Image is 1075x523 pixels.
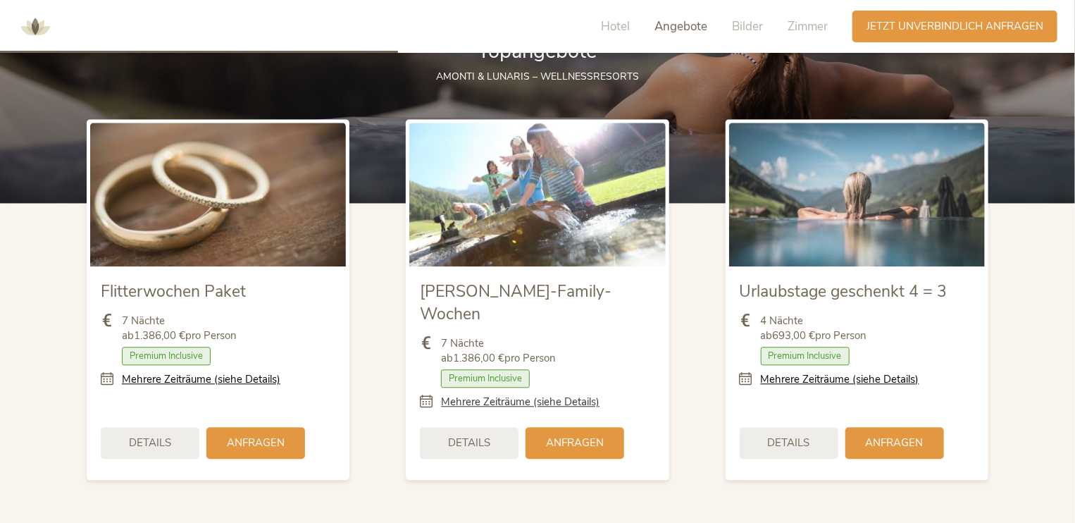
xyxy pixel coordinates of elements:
img: Sommer-Family-Wochen [409,123,665,266]
span: Hotel [601,18,630,35]
span: Premium Inclusive [122,347,211,365]
b: 693,00 € [773,328,816,343]
span: Angebote [654,18,707,35]
span: [PERSON_NAME]-Family-Wochen [420,281,611,325]
span: Details [768,436,810,450]
span: Bilder [732,18,763,35]
span: Anfragen [546,436,604,450]
a: Mehrere Zeiträume (siehe Details) [122,372,280,387]
span: Anfragen [227,436,285,450]
span: 7 Nächte ab pro Person [441,336,556,366]
img: Flitterwochen Paket [90,123,346,266]
span: 7 Nächte ab pro Person [122,314,237,343]
span: Details [129,436,171,450]
img: Urlaubstage geschenkt 4 = 3 [729,123,985,266]
span: Urlaubstage geschenkt 4 = 3 [740,281,947,302]
span: Flitterwochen Paket [101,281,246,302]
a: AMONTI & LUNARIS Wellnessresort [14,21,56,31]
span: Zimmer [788,18,828,35]
span: Premium Inclusive [761,347,850,365]
span: Premium Inclusive [441,369,530,388]
b: 1.386,00 € [134,328,185,343]
b: 1.386,00 € [453,351,504,365]
img: AMONTI & LUNARIS Wellnessresort [14,6,56,48]
span: 4 Nächte ab pro Person [761,314,867,343]
span: AMONTI & LUNARIS – Wellnessresorts [436,70,639,83]
a: Mehrere Zeiträume (siehe Details) [761,372,919,387]
span: Jetzt unverbindlich anfragen [866,19,1043,34]
span: Anfragen [866,436,924,450]
a: Mehrere Zeiträume (siehe Details) [441,395,599,410]
span: Details [448,436,490,450]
